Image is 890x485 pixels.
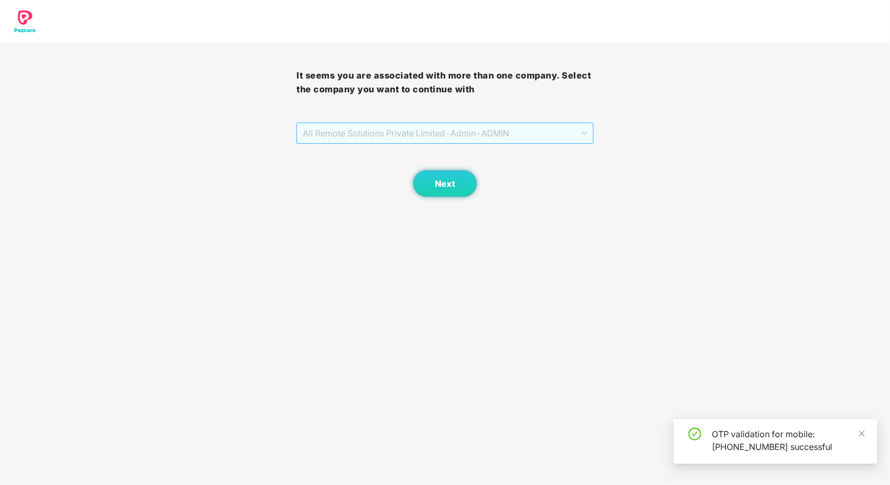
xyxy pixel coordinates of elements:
[303,123,587,143] span: All Remote Solutions Private Limited - Admin - ADMIN
[858,430,866,437] span: close
[712,428,865,453] div: OTP validation for mobile: [PHONE_NUMBER] successful
[688,428,701,440] span: check-circle
[413,170,477,197] button: Next
[435,179,455,189] span: Next
[296,69,593,96] h3: It seems you are associated with more than one company. Select the company you want to continue with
